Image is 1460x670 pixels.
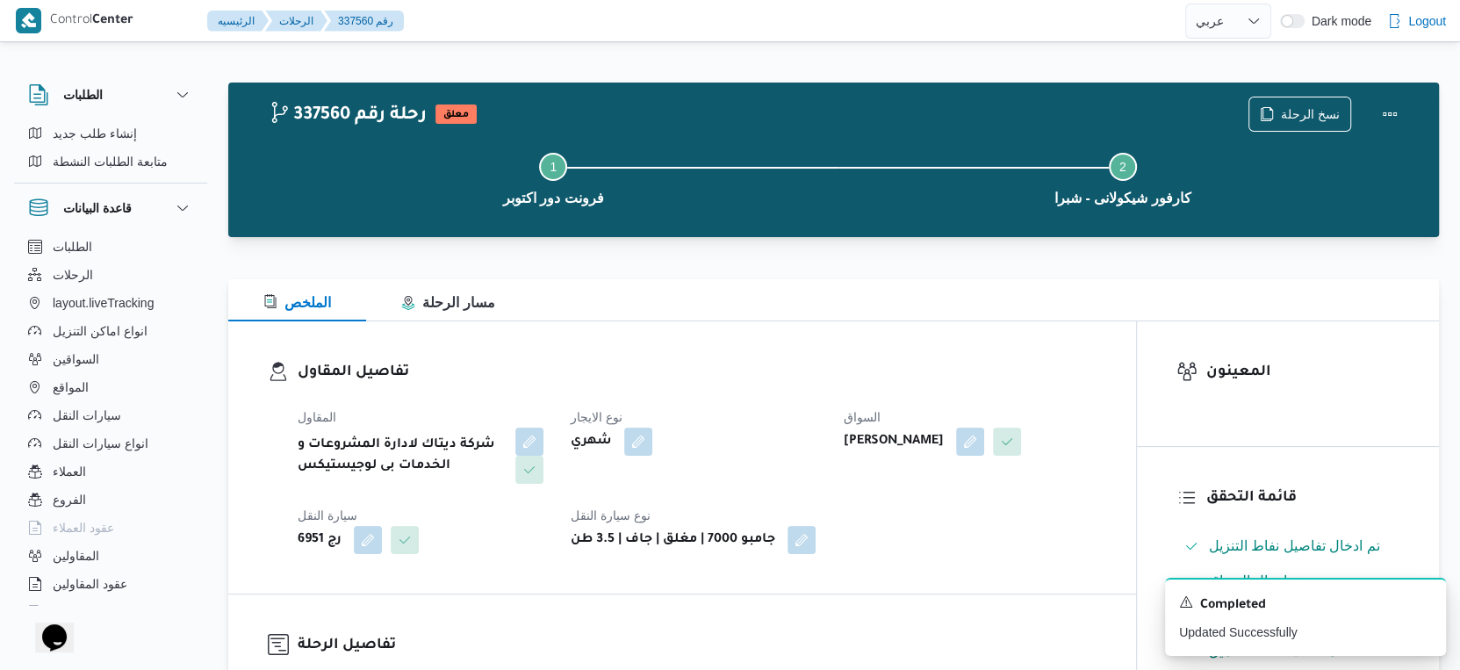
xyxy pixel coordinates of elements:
[53,545,99,566] span: المقاولين
[53,377,89,398] span: المواقع
[21,317,200,345] button: انواع اماكن التنزيل
[1206,486,1400,510] h3: قائمة التحقق
[1281,104,1340,125] span: نسخ الرحلة
[571,530,775,551] b: جامبو 7000 | مغلق | جاف | 3.5 طن
[53,349,99,370] span: السواقين
[1248,97,1351,132] button: نسخ الرحلة
[1054,188,1191,209] span: كارفور شيكولانى - شبرا
[21,233,200,261] button: الطلبات
[324,11,404,32] button: 337560 رقم
[21,429,200,457] button: انواع سيارات النقل
[298,634,1097,658] h3: تفاصيل الرحلة
[21,486,200,514] button: الفروع
[1209,538,1380,553] span: تم ادخال تفاصيل نفاط التنزيل
[16,8,41,33] img: X8yXhbKr1z7QwAAAABJRU5ErkJggg==
[1380,4,1453,39] button: Logout
[21,289,200,317] button: layout.liveTracking
[53,517,114,538] span: عقود العملاء
[844,431,944,452] b: [PERSON_NAME]
[1119,160,1126,174] span: 2
[207,11,269,32] button: الرئيسيه
[1179,623,1432,642] p: Updated Successfully
[53,236,92,257] span: الطلبات
[28,84,193,105] button: الطلبات
[53,489,86,510] span: الفروع
[1179,594,1432,616] div: Notification
[21,542,200,570] button: المقاولين
[298,508,357,522] span: سيارة النقل
[92,14,133,28] b: Center
[265,11,327,32] button: الرحلات
[14,119,207,183] div: الطلبات
[53,123,137,144] span: إنشاء طلب جديد
[28,198,193,219] button: قاعدة البيانات
[53,151,168,172] span: متابعة الطلبات النشطة
[21,598,200,626] button: اجهزة التليفون
[21,570,200,598] button: عقود المقاولين
[21,345,200,373] button: السواقين
[21,457,200,486] button: العملاء
[63,84,103,105] h3: الطلبات
[844,410,881,424] span: السواق
[1305,14,1371,28] span: Dark mode
[435,104,477,124] span: معلق
[401,295,494,310] span: مسار الرحلة
[503,188,604,209] span: فرونت دور اكتوبر
[550,160,557,174] span: 1
[1206,361,1400,385] h3: المعينون
[269,104,427,127] h2: 337560 رحلة رقم
[263,295,331,310] span: الملخص
[443,110,469,120] b: معلق
[21,373,200,401] button: المواقع
[1177,532,1400,560] button: تم ادخال تفاصيل نفاط التنزيل
[1200,595,1266,616] span: Completed
[53,573,127,594] span: عقود المقاولين
[21,148,200,176] button: متابعة الطلبات النشطة
[53,321,147,342] span: انواع اماكن التنزيل
[21,401,200,429] button: سيارات النقل
[53,264,93,285] span: الرحلات
[21,119,200,148] button: إنشاء طلب جديد
[298,410,336,424] span: المقاول
[63,198,132,219] h3: قاعدة البيانات
[53,602,126,623] span: اجهزة التليفون
[298,435,503,477] b: شركة ديتاك لادارة المشروعات و الخدمات بى لوجيستيكس
[14,233,207,613] div: قاعدة البيانات
[1372,97,1407,132] button: Actions
[1209,536,1380,557] span: تم ادخال تفاصيل نفاط التنزيل
[838,132,1408,223] button: كارفور شيكولانى - شبرا
[21,514,200,542] button: عقود العملاء
[53,461,86,482] span: العملاء
[53,405,121,426] span: سيارات النقل
[53,292,154,313] span: layout.liveTracking
[571,508,651,522] span: نوع سيارة النقل
[53,433,148,454] span: انواع سيارات النقل
[571,431,612,452] b: شهري
[298,530,342,551] b: رج 6951
[571,410,622,424] span: نوع الايجار
[298,361,1097,385] h3: تفاصيل المقاول
[1408,11,1446,32] span: Logout
[21,261,200,289] button: الرحلات
[18,600,74,652] iframe: chat widget
[269,132,838,223] button: فرونت دور اكتوبر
